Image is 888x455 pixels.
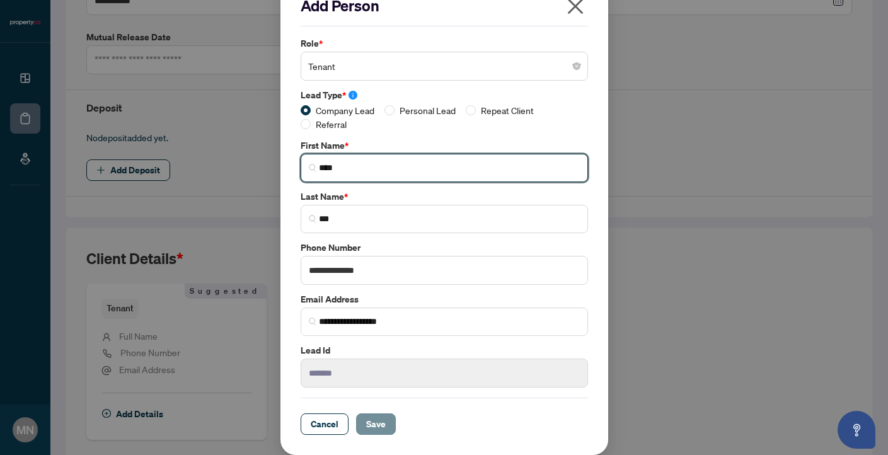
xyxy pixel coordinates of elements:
label: Lead Type [301,88,588,102]
button: Save [356,413,396,435]
label: Last Name [301,190,588,204]
span: close-circle [573,62,580,70]
span: Company Lead [311,103,379,117]
img: search_icon [309,164,316,171]
span: info-circle [349,91,357,100]
span: Save [366,414,386,434]
label: Lead Id [301,343,588,357]
span: Cancel [311,414,338,434]
span: Referral [311,117,352,131]
label: First Name [301,139,588,153]
label: Role [301,37,588,50]
span: Personal Lead [395,103,461,117]
button: Open asap [838,411,875,449]
label: Phone Number [301,241,588,255]
label: Email Address [301,292,588,306]
img: search_icon [309,215,316,222]
button: Cancel [301,413,349,435]
img: search_icon [309,318,316,325]
span: Tenant [308,54,580,78]
span: Repeat Client [476,103,539,117]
